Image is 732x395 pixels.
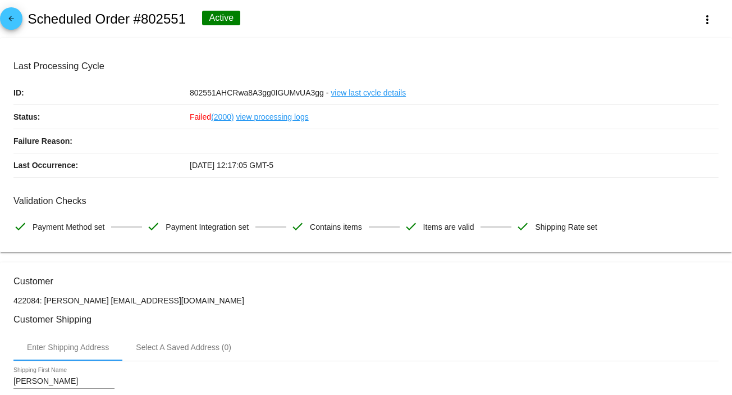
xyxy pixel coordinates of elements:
h3: Customer Shipping [13,314,719,325]
p: Failure Reason: [13,129,190,153]
span: Shipping Rate set [535,215,597,239]
div: Active [202,11,240,25]
span: Contains items [310,215,362,239]
span: [DATE] 12:17:05 GMT-5 [190,161,273,170]
h3: Customer [13,276,719,287]
mat-icon: check [404,220,418,233]
span: Payment Method set [33,215,104,239]
h2: Scheduled Order #802551 [28,11,186,27]
span: Items are valid [423,215,474,239]
span: Failed [190,112,234,121]
input: Shipping First Name [13,377,115,386]
a: (2000) [211,105,234,129]
span: Payment Integration set [166,215,249,239]
p: Status: [13,105,190,129]
p: ID: [13,81,190,105]
mat-icon: check [516,220,529,233]
mat-icon: check [147,220,160,233]
a: view last cycle details [331,81,406,105]
mat-icon: check [13,220,27,233]
a: view processing logs [236,105,309,129]
p: 422084: [PERSON_NAME] [EMAIL_ADDRESS][DOMAIN_NAME] [13,296,719,305]
mat-icon: more_vert [701,13,714,26]
h3: Last Processing Cycle [13,61,719,71]
mat-icon: arrow_back [4,15,18,28]
h3: Validation Checks [13,196,719,206]
mat-icon: check [291,220,304,233]
div: Select A Saved Address (0) [136,343,231,352]
span: 802551AHCRwa8A3gg0IGUMvUA3gg - [190,88,328,97]
div: Enter Shipping Address [27,343,109,352]
p: Last Occurrence: [13,153,190,177]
